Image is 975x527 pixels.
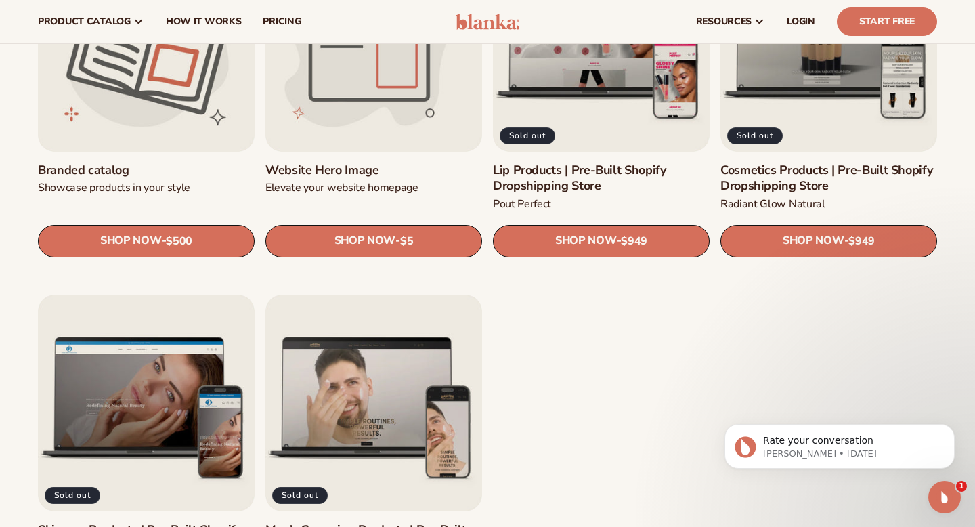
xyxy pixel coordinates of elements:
iframe: Intercom notifications message [704,396,975,490]
a: SHOP NOW- $5 [265,224,482,257]
span: $949 [848,234,875,247]
span: pricing [263,16,301,27]
a: Website Hero Image [265,163,482,178]
a: Branded catalog [38,163,255,178]
img: logo [456,14,520,30]
span: LOGIN [787,16,815,27]
span: How It Works [166,16,242,27]
span: SHOP NOW [100,234,161,247]
iframe: Intercom live chat [928,481,961,513]
a: SHOP NOW- $500 [38,224,255,257]
a: Cosmetics Products | Pre-Built Shopify Dropshipping Store [720,163,937,194]
span: $500 [166,234,192,247]
span: $949 [621,234,647,247]
span: $5 [400,234,413,247]
span: SHOP NOW [783,234,844,247]
a: SHOP NOW- $949 [493,224,710,257]
a: Start Free [837,7,937,36]
span: SHOP NOW [555,234,616,247]
span: resources [696,16,752,27]
span: 1 [956,481,967,492]
a: Lip Products | Pre-Built Shopify Dropshipping Store [493,163,710,194]
a: SHOP NOW- $949 [720,224,937,257]
span: product catalog [38,16,131,27]
span: SHOP NOW [334,234,395,247]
